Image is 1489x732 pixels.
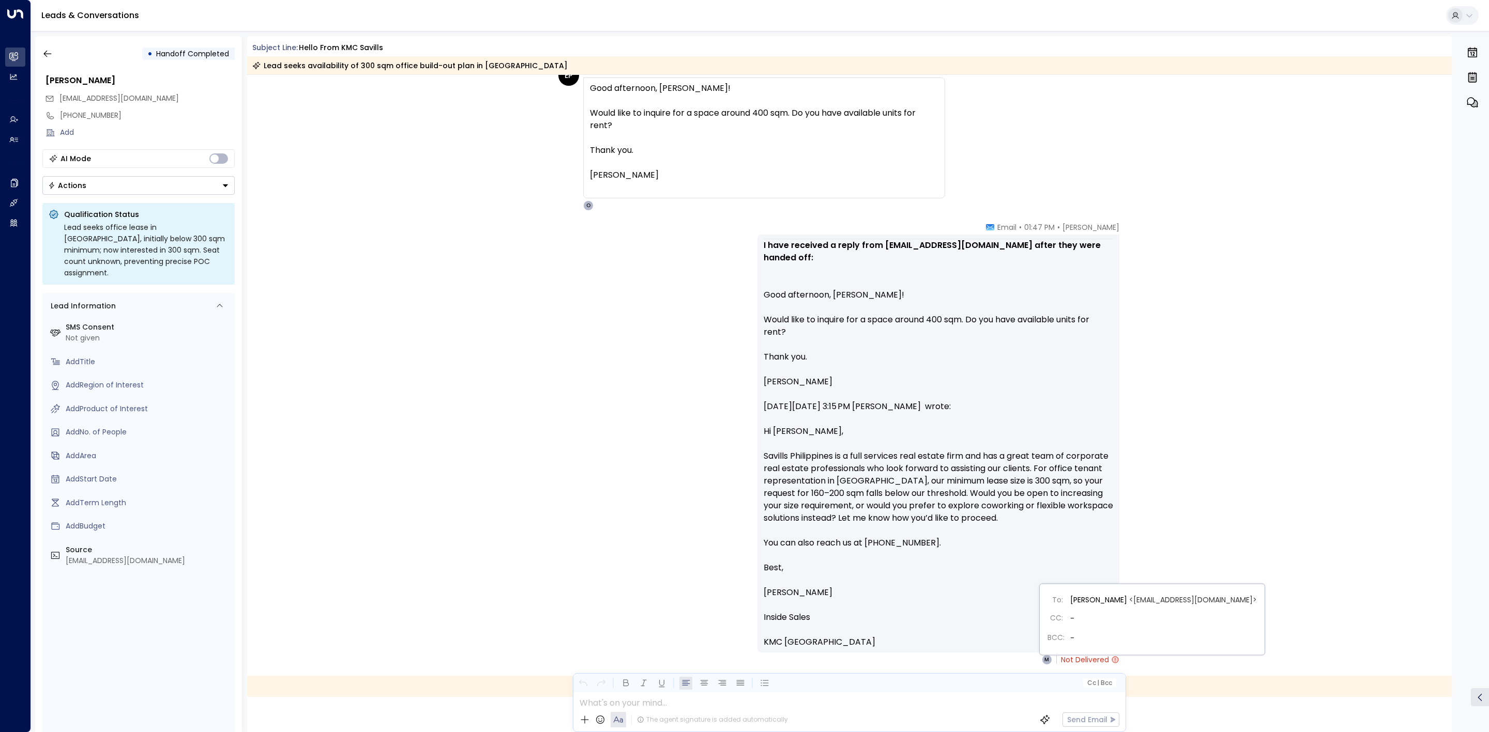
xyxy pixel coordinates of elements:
[42,176,235,195] button: Actions
[1097,679,1099,687] span: |
[66,521,231,532] div: AddBudget
[247,676,1452,697] div: to [PERSON_NAME] on [DATE] 2:19 pm
[1062,222,1119,232] span: [PERSON_NAME]
[1070,613,1257,625] div: -
[1123,707,1144,728] img: 78_headshot.jpg
[764,239,1113,648] div: Good afternoon, [PERSON_NAME]! Would like to inquire for a space around 400 sqm. Do you have avai...
[47,301,116,312] div: Lead Information
[66,380,231,391] div: AddRegion of Interest
[576,677,589,690] button: Undo
[1047,595,1063,605] div: To:
[1070,595,1127,605] span: [PERSON_NAME]
[1047,613,1063,625] div: CC:
[558,65,579,86] div: EP
[590,82,938,181] div: Good afternoon, [PERSON_NAME]!
[66,497,231,508] div: AddTerm Length
[299,42,383,53] div: Hello from KMC Savills
[764,239,1103,263] strong: I have received a reply from [EMAIL_ADDRESS][DOMAIN_NAME] after they were handed off:
[64,222,229,278] div: Lead seeks office lease in [GEOGRAPHIC_DATA], initially below 300 sqm minimum; now interested in ...
[595,677,607,690] button: Redo
[59,93,179,104] span: envisionphilippines@gmail.com
[45,74,235,87] div: [PERSON_NAME]
[583,200,594,211] div: O
[66,333,231,344] div: Not given
[66,356,231,367] div: AddTitle
[1042,655,1052,665] div: M
[66,403,231,414] div: AddProduct of Interest
[147,44,153,63] div: •
[64,209,229,220] p: Qualification Status
[66,450,231,461] div: AddArea
[66,544,231,555] label: Source
[60,110,235,121] div: [PHONE_NUMBER]
[66,555,231,566] div: [EMAIL_ADDRESS][DOMAIN_NAME]
[1024,222,1055,232] span: 01:47 PM
[590,169,938,181] div: [PERSON_NAME]
[156,49,229,59] span: Handoff Completed
[66,474,231,485] div: AddStart Date
[590,144,938,157] div: Thank you.
[252,42,298,53] span: Subject Line:
[42,176,235,195] div: Button group with a nested menu
[60,127,235,138] div: Add
[66,427,231,438] div: AddNo. of People
[1047,632,1063,645] div: BCC:
[590,107,938,132] div: Would like to inquire for a space around 400 sqm. Do you have available units for rent?
[1061,655,1119,665] span: Not Delivered
[637,715,788,724] div: The agent signature is added automatically
[1019,222,1022,232] span: •
[60,153,91,164] div: AI Mode
[1083,678,1116,688] button: Cc|Bcc
[59,93,179,103] span: [EMAIL_ADDRESS][DOMAIN_NAME]
[41,9,139,21] a: Leads & Conversations
[1123,222,1144,243] img: 78_headshot.jpg
[66,322,231,333] label: SMS Consent
[1129,595,1257,605] span: < [EMAIL_ADDRESS][DOMAIN_NAME] >
[1057,222,1060,232] span: •
[1087,679,1112,687] span: Cc Bcc
[1070,632,1257,645] div: -
[252,60,568,71] div: Lead seeks availability of 300 sqm office build-out plan in [GEOGRAPHIC_DATA]
[48,181,86,190] div: Actions
[997,222,1016,232] span: Email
